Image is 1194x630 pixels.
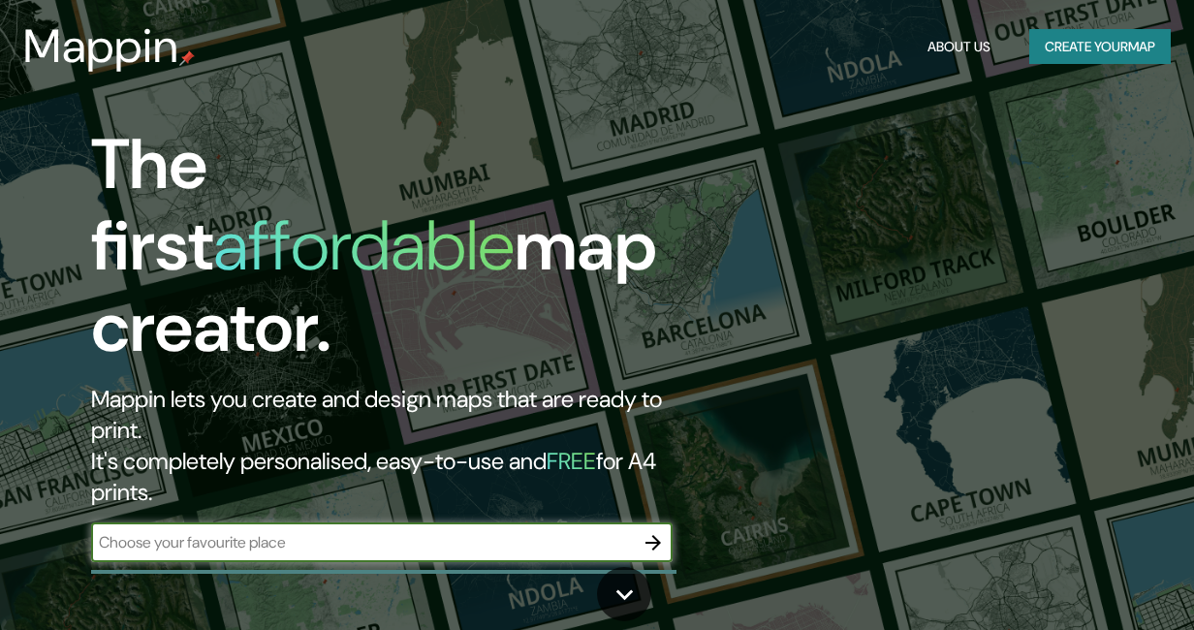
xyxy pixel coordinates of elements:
button: About Us [920,29,998,65]
iframe: Help widget launcher [1021,554,1173,609]
button: Create yourmap [1029,29,1171,65]
h2: Mappin lets you create and design maps that are ready to print. It's completely personalised, eas... [91,384,688,508]
h3: Mappin [23,19,179,74]
input: Choose your favourite place [91,531,634,553]
h1: The first map creator. [91,124,688,384]
h5: FREE [547,446,596,476]
img: mappin-pin [179,50,195,66]
h1: affordable [213,201,515,291]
